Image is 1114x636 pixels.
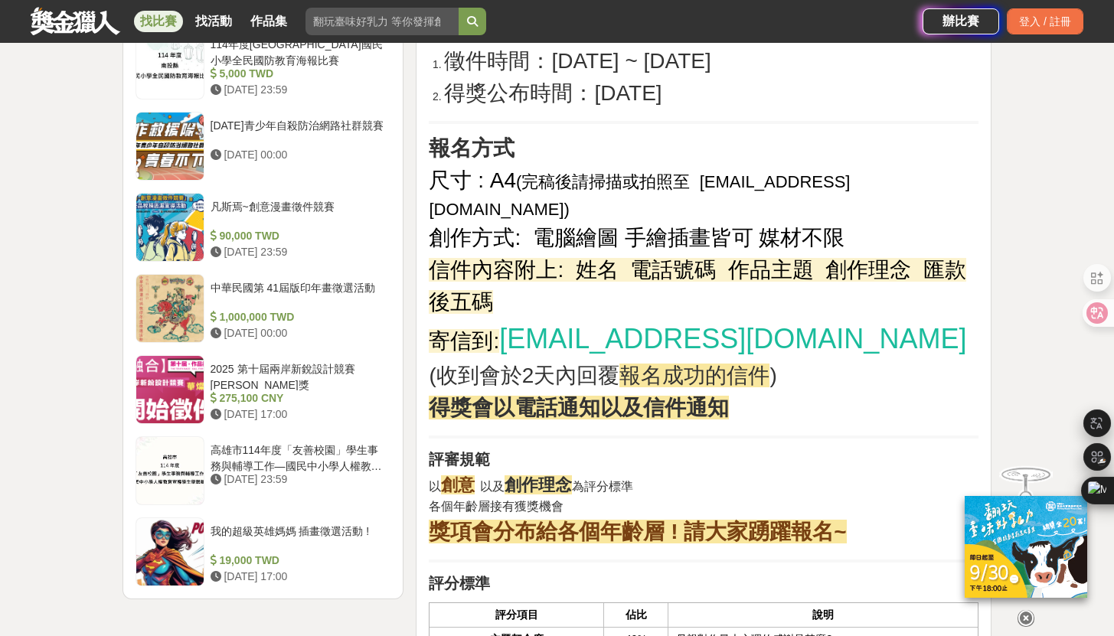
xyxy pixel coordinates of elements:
div: 275,100 CNY [211,390,385,406]
span: 寄信到: [429,329,499,353]
strong: 獎項會分布給各個年齡層 ! 請大家踴躍報名~ [429,520,846,543]
div: [DATE] 00:00 [211,325,385,341]
strong: 評分標準 [429,575,490,592]
img: c171a689-fb2c-43c6-a33c-e56b1f4b2190.jpg [965,496,1087,598]
div: 凡斯焉~創意漫畫徵件競賽 [211,199,385,228]
div: 19,000 TWD [211,553,385,569]
div: 登入 / 註冊 [1007,8,1083,34]
span: 報名成功的信件 [619,364,769,387]
div: 90,000 TWD [211,228,385,244]
a: 中華民國第 41屆版印年畫徵選活動 1,000,000 TWD [DATE] 00:00 [136,274,391,343]
span: ) [769,364,776,387]
a: [EMAIL_ADDRESS][DOMAIN_NAME] [499,338,966,351]
a: 我的超級英雄媽媽 插畫徵選活動 ! 19,000 TWD [DATE] 17:00 [136,517,391,586]
span: ( [516,172,521,191]
strong: 報名方式 [429,136,515,160]
span: 尺寸 : A4 [429,168,516,192]
a: 完稿後請掃描或拍照至 [EMAIL_ADDRESS][DOMAIN_NAME] [429,178,850,217]
strong: 創作理念 [505,475,572,494]
span: 得獎公布時間：[DATE] [444,81,662,105]
div: [DATE] 23:59 [211,244,385,260]
div: 5,000 TWD [211,66,385,82]
div: [DATE]青少年自殺防治網路社群競賽 [211,118,385,147]
input: 翻玩臺味好乳力 等你發揮創意！ [305,8,459,35]
span: (收到會於2天內回覆 [429,364,619,387]
div: [DATE] 23:59 [211,471,385,488]
div: [DATE] 00:00 [211,147,385,163]
strong: 得獎會以電話通知以及信件通知 [429,396,729,419]
a: 2025 第十屆兩岸新銳設計競賽 [PERSON_NAME]獎 275,100 CNY [DATE] 17:00 [136,355,391,424]
span: ) [564,200,570,219]
div: 2025 第十屆兩岸新銳設計競賽 [PERSON_NAME]獎 [211,361,385,390]
strong: 創意 [441,475,475,494]
span: 以 [429,480,441,493]
th: 佔比 [604,603,668,628]
div: 1,000,000 TWD [211,309,385,325]
a: [DATE]青少年自殺防治網路社群競賽 [DATE] 00:00 [136,112,391,181]
span: 各個年齡層接有獲獎機會 [429,500,564,513]
a: 找活動 [189,11,238,32]
div: 114年度[GEOGRAPHIC_DATA]國民小學全民國防教育海報比賽 [211,37,385,66]
a: 凡斯焉~創意漫畫徵件競賽 90,000 TWD [DATE] 23:59 [136,193,391,262]
span: 徵件時間：[DATE] ~ [DATE] [444,49,711,73]
div: 我的超級英雄媽媽 插畫徵選活動 ! [211,523,385,553]
span: 完稿後請掃描或拍照至 [EMAIL_ADDRESS][DOMAIN_NAME] [429,172,850,219]
div: [DATE] 17:00 [211,569,385,585]
div: [DATE] 23:59 [211,82,385,98]
span: 信件內容附上: 姓名 電話號碼 作品主題 創作理念 匯款後五碼 [429,258,966,314]
div: [DATE] 17:00 [211,406,385,422]
strong: 評審規範 [429,451,490,468]
th: 評分項目 [430,603,604,628]
a: 114年度[GEOGRAPHIC_DATA]國民小學全民國防教育海報比賽 5,000 TWD [DATE] 23:59 [136,31,391,99]
a: 高雄市114年度「友善校園」學生事務與輔導工作—國民中小學人權教育宣導學生學藝競賽 [DATE] 23:59 [136,436,391,505]
a: 找比賽 [134,11,183,32]
a: 作品集 [244,11,293,32]
a: 辦比賽 [923,8,999,34]
span: 以及 [480,480,505,493]
div: 高雄市114年度「友善校園」學生事務與輔導工作—國民中小學人權教育宣導學生學藝競賽 [211,442,385,471]
span: 創作方式: 電腦繪圖 手繪插畫皆可 媒材不限 [429,226,844,250]
span: [EMAIL_ADDRESS][DOMAIN_NAME] [499,323,966,354]
span: 為評分標準 [572,480,633,493]
div: 中華民國第 41屆版印年畫徵選活動 [211,280,385,309]
th: 說明 [668,603,978,628]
